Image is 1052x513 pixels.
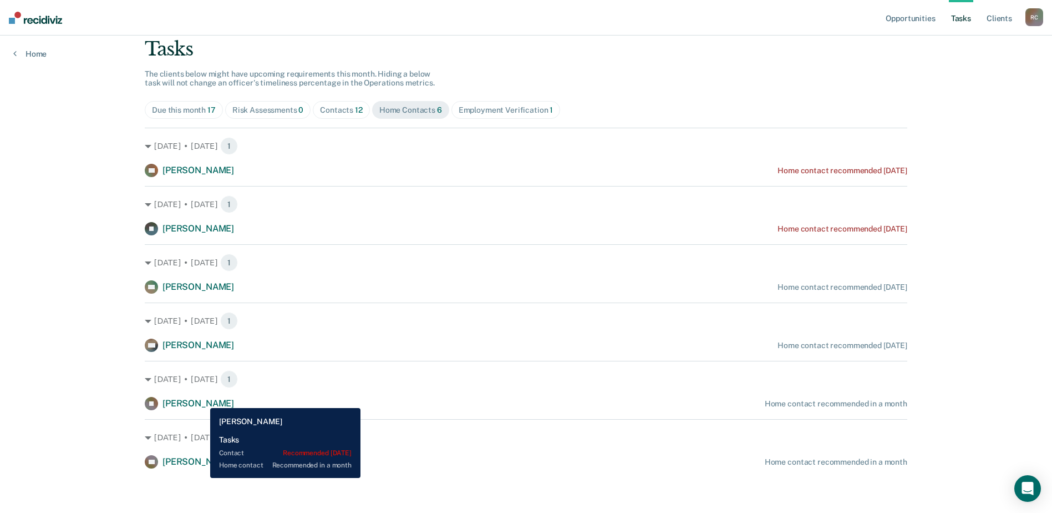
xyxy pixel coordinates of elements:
div: Risk Assessments [232,105,304,115]
div: Home contact recommended in a month [765,399,907,409]
div: [DATE] • [DATE] 1 [145,195,907,213]
span: 1 [220,254,238,271]
span: [PERSON_NAME] [162,165,234,175]
span: 6 [437,105,442,114]
div: [DATE] • [DATE] 1 [145,254,907,271]
div: [DATE] • [DATE] 1 [145,370,907,388]
div: Employment Verification [459,105,553,115]
span: [PERSON_NAME] [162,456,234,467]
div: Due this month [152,105,216,115]
span: 0 [298,105,303,114]
div: Home contact recommended [DATE] [777,283,907,292]
span: 1 [550,105,553,114]
span: 1 [220,312,238,330]
span: [PERSON_NAME] [162,223,234,234]
img: Recidiviz [9,12,62,24]
div: R C [1025,8,1043,26]
a: Home [13,49,47,59]
div: Home contact recommended [DATE] [777,166,907,175]
div: Contacts [320,105,363,115]
span: 17 [207,105,216,114]
span: 1 [220,429,238,446]
div: [DATE] • [DATE] 1 [145,137,907,155]
div: Home contact recommended [DATE] [777,224,907,234]
span: The clients below might have upcoming requirements this month. Hiding a below task will not chang... [145,69,435,88]
button: RC [1025,8,1043,26]
span: [PERSON_NAME] [162,281,234,292]
span: 12 [355,105,363,114]
span: [PERSON_NAME] [162,340,234,350]
div: Home Contacts [379,105,442,115]
div: Home contact recommended [DATE] [777,341,907,350]
div: Open Intercom Messenger [1014,475,1041,502]
span: 1 [220,195,238,213]
div: [DATE] • [DATE] 1 [145,429,907,446]
span: [PERSON_NAME] [162,398,234,409]
span: 1 [220,370,238,388]
div: Home contact recommended in a month [765,457,907,467]
div: Tasks [145,38,907,61]
span: 1 [220,137,238,155]
div: [DATE] • [DATE] 1 [145,312,907,330]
